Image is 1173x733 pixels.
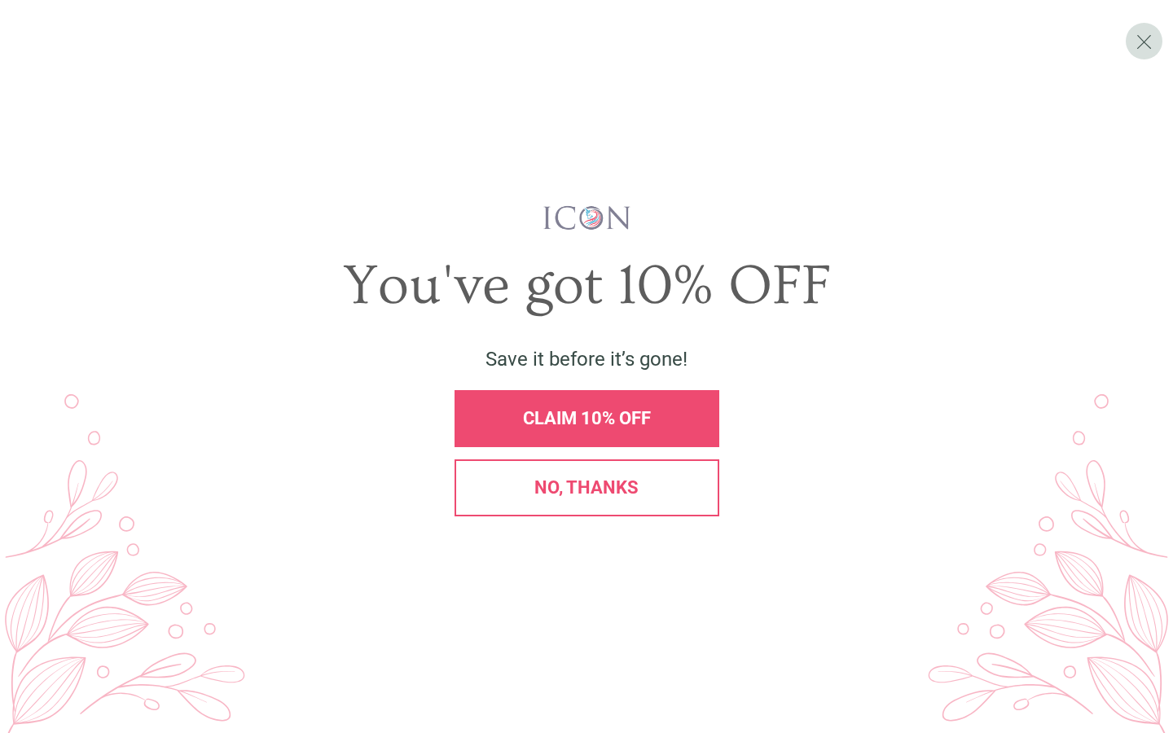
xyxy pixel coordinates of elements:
[534,477,639,498] span: No, thanks
[1136,29,1153,54] span: X
[523,408,651,428] span: CLAIM 10% OFF
[485,348,688,371] span: Save it before it’s gone!
[343,254,831,318] span: You've got 10% OFF
[541,204,633,232] img: iconwallstickersl_1754656298800.png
